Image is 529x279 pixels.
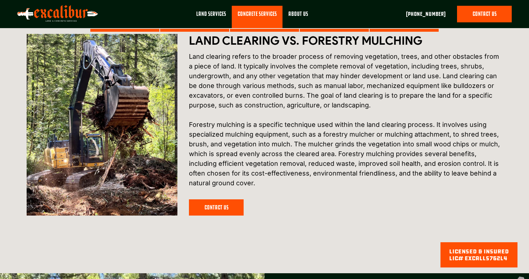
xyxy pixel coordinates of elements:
[457,6,512,22] a: contact us
[189,52,502,188] p: Land clearing refers to the broader process of removing vegetation, trees, and other obstacles fr...
[282,6,314,28] a: About Us
[288,10,308,18] div: About Us
[449,248,509,262] div: licensed & Insured lic# EXCALLS762L4
[406,10,446,18] a: [PHONE_NUMBER]
[90,29,159,48] a: Concrete Removal
[160,29,229,48] a: Driveways
[300,29,369,48] a: Stamped and Dyed
[189,199,244,216] a: contact us
[189,34,422,48] h2: Land Clearing vs. Forestry Mulching
[370,29,439,48] a: Walkways
[230,29,299,48] a: Patios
